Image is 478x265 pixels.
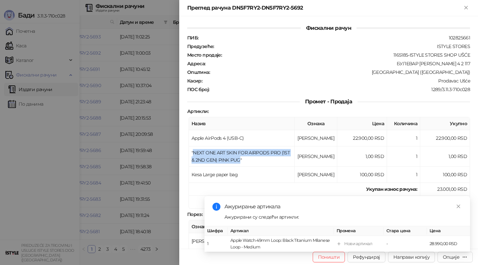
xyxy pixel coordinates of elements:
[456,204,461,209] span: close
[455,203,462,210] a: Close
[462,4,470,12] button: Close
[228,226,334,236] th: Артикал
[222,52,471,58] div: 1165185-ISTYLE STORES SHOP UŠĆE
[203,78,471,84] div: Prodavac Ušće
[384,226,427,236] th: Стара цена
[337,167,387,183] td: 100,00 RSD
[228,236,334,252] td: Apple Watch 49mm Loop: Black Titanium Milanese Loop - Medium
[295,130,337,146] td: [PERSON_NAME]
[337,130,387,146] td: 22.900,00 RSD
[187,78,202,84] strong: Касир :
[204,226,228,236] th: Шифра
[187,69,210,75] strong: Општина :
[215,43,471,49] div: ISTYLE STORES
[420,167,470,183] td: 100,00 RSD
[295,117,337,130] th: Ознака
[387,117,420,130] th: Количина
[427,236,470,252] td: 28.990,00 RSD
[189,117,295,130] th: Назив
[300,98,358,105] span: Промет - Продаја
[387,130,420,146] td: 1
[189,220,231,233] th: Ознака
[187,43,214,49] strong: Предузеће :
[224,203,462,211] div: Ажурирање артикала
[189,130,295,146] td: Apple AirPods 4 (USB-C)
[189,146,295,167] td: "NEXT ONE ART SKIN FOR AIRPODS PRO (1ST & 2ND GEN) PINK PUG"
[301,25,357,31] span: Фискални рачун
[337,146,387,167] td: 1,00 RSD
[187,61,205,67] strong: Адреса :
[204,236,228,252] td: 1
[387,146,420,167] td: 1
[224,213,462,221] div: Ажурирани су следећи артикли:
[210,86,471,92] div: 1289/3.11.3-710c028
[387,167,420,183] td: 1
[187,108,208,114] strong: Артикли :
[420,130,470,146] td: 22.900,00 RSD
[334,226,384,236] th: Промена
[210,69,471,75] div: [GEOGRAPHIC_DATA] ([GEOGRAPHIC_DATA])
[187,211,202,217] strong: Порез :
[295,167,337,183] td: [PERSON_NAME]
[187,35,198,41] strong: ПИБ :
[420,146,470,167] td: 1,00 RSD
[187,86,209,92] strong: ПОС број :
[420,183,470,196] td: 23.001,00 RSD
[337,117,387,130] th: Цена
[206,61,471,67] div: БУЛЕВАР [PERSON_NAME] 4 2 117
[344,240,372,247] div: Нови артикал
[199,35,471,41] div: 102825661
[366,186,417,192] strong: Укупан износ рачуна :
[212,203,220,211] span: info-circle
[295,146,337,167] td: [PERSON_NAME]
[189,233,231,249] td: [PERSON_NAME]
[420,117,470,130] th: Укупно
[384,236,427,252] td: -
[427,226,470,236] th: Цена
[187,4,462,12] div: Преглед рачуна DN5F7RY2-DN5F7RY2-5692
[187,52,222,58] strong: Место продаје :
[420,196,470,209] td: 23.001,00 RSD
[189,167,295,183] td: Kesa Large paper bag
